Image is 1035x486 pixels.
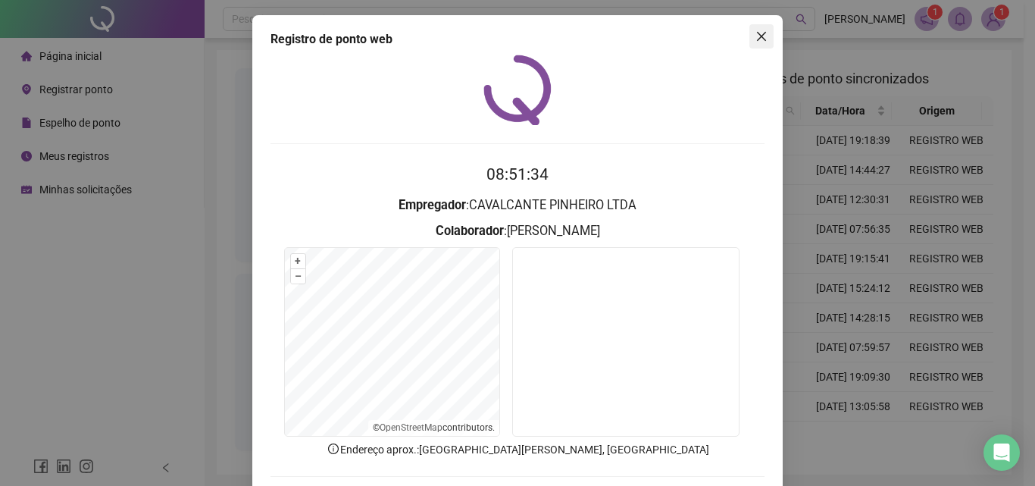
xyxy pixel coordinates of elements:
[486,165,549,183] time: 08:51:34
[270,441,765,458] p: Endereço aprox. : [GEOGRAPHIC_DATA][PERSON_NAME], [GEOGRAPHIC_DATA]
[983,434,1020,471] div: Open Intercom Messenger
[483,55,552,125] img: QRPoint
[399,198,466,212] strong: Empregador
[327,442,340,456] span: info-circle
[380,422,442,433] a: OpenStreetMap
[749,24,774,49] button: Close
[270,30,765,49] div: Registro de ponto web
[291,269,305,284] button: –
[270,221,765,241] h3: : [PERSON_NAME]
[291,254,305,268] button: +
[436,224,504,238] strong: Colaborador
[270,196,765,215] h3: : CAVALCANTE PINHEIRO LTDA
[755,30,768,42] span: close
[373,422,495,433] li: © contributors.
